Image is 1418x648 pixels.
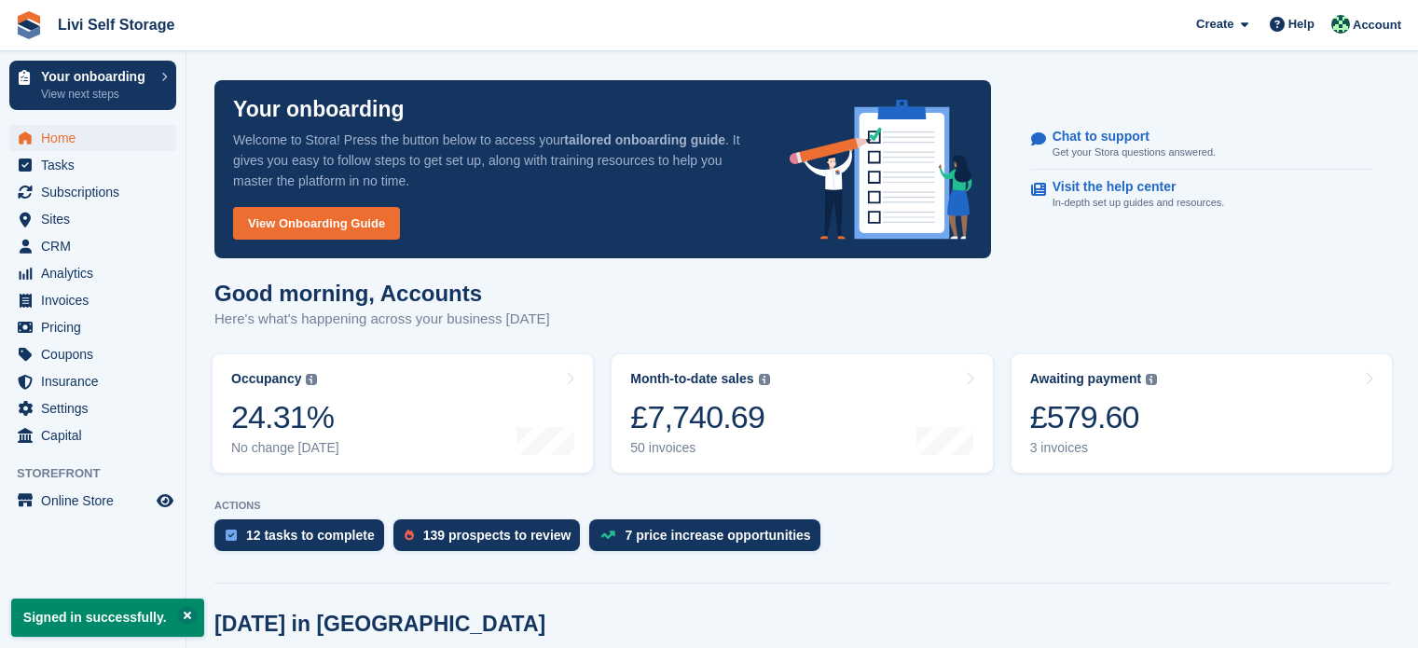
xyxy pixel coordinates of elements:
a: Livi Self Storage [50,9,182,40]
a: View Onboarding Guide [233,207,400,240]
a: menu [9,260,176,286]
div: 139 prospects to review [423,528,571,543]
strong: tailored onboarding guide [564,132,725,147]
div: Awaiting payment [1030,371,1142,387]
img: icon-info-grey-7440780725fd019a000dd9b08b2336e03edf1995a4989e88bcd33f0948082b44.svg [1146,374,1157,385]
span: Online Store [41,488,153,514]
p: Get your Stora questions answered. [1053,145,1216,160]
span: Subscriptions [41,179,153,205]
img: icon-info-grey-7440780725fd019a000dd9b08b2336e03edf1995a4989e88bcd33f0948082b44.svg [759,374,770,385]
a: Occupancy 24.31% No change [DATE] [213,354,593,473]
p: View next steps [41,86,152,103]
a: menu [9,395,176,421]
a: menu [9,206,176,232]
span: Analytics [41,260,153,286]
span: Tasks [41,152,153,178]
span: Account [1353,16,1401,34]
img: price_increase_opportunities-93ffe204e8149a01c8c9dc8f82e8f89637d9d84a8eef4429ea346261dce0b2c0.svg [600,531,615,539]
a: menu [9,179,176,205]
a: Visit the help center In-depth set up guides and resources. [1031,170,1372,220]
h2: [DATE] in [GEOGRAPHIC_DATA] [214,612,545,637]
div: Occupancy [231,371,301,387]
img: onboarding-info-6c161a55d2c0e0a8cae90662b2fe09162a5109e8cc188191df67fb4f79e88e88.svg [790,100,972,240]
span: Settings [41,395,153,421]
span: Home [41,125,153,151]
a: menu [9,287,176,313]
span: Insurance [41,368,153,394]
p: Visit the help center [1053,179,1210,195]
a: menu [9,314,176,340]
a: menu [9,233,176,259]
div: 24.31% [231,398,339,436]
p: Your onboarding [41,70,152,83]
p: Chat to support [1053,129,1201,145]
div: £7,740.69 [630,398,769,436]
a: Your onboarding View next steps [9,61,176,110]
a: 139 prospects to review [393,519,590,560]
a: Month-to-date sales £7,740.69 50 invoices [612,354,992,473]
p: Your onboarding [233,99,405,120]
span: Capital [41,422,153,448]
span: Invoices [41,287,153,313]
img: icon-info-grey-7440780725fd019a000dd9b08b2336e03edf1995a4989e88bcd33f0948082b44.svg [306,374,317,385]
span: CRM [41,233,153,259]
div: 3 invoices [1030,440,1158,456]
h1: Good morning, Accounts [214,281,550,306]
span: Sites [41,206,153,232]
a: Preview store [154,489,176,512]
span: Pricing [41,314,153,340]
a: 7 price increase opportunities [589,519,829,560]
p: Signed in successfully. [11,599,204,637]
div: £579.60 [1030,398,1158,436]
div: 7 price increase opportunities [625,528,810,543]
a: menu [9,152,176,178]
div: Month-to-date sales [630,371,753,387]
a: menu [9,368,176,394]
a: menu [9,488,176,514]
span: Coupons [41,341,153,367]
img: task-75834270c22a3079a89374b754ae025e5fb1db73e45f91037f5363f120a921f8.svg [226,530,237,541]
p: Welcome to Stora! Press the button below to access your . It gives you easy to follow steps to ge... [233,130,760,191]
span: Help [1288,15,1315,34]
a: 12 tasks to complete [214,519,393,560]
div: 50 invoices [630,440,769,456]
span: Storefront [17,464,186,483]
a: menu [9,125,176,151]
a: Awaiting payment £579.60 3 invoices [1012,354,1392,473]
div: No change [DATE] [231,440,339,456]
p: ACTIONS [214,500,1390,512]
img: Accounts [1331,15,1350,34]
a: Chat to support Get your Stora questions answered. [1031,119,1372,171]
p: Here's what's happening across your business [DATE] [214,309,550,330]
img: prospect-51fa495bee0391a8d652442698ab0144808aea92771e9ea1ae160a38d050c398.svg [405,530,414,541]
img: stora-icon-8386f47178a22dfd0bd8f6a31ec36ba5ce8667c1dd55bd0f319d3a0aa187defe.svg [15,11,43,39]
div: 12 tasks to complete [246,528,375,543]
span: Create [1196,15,1233,34]
a: menu [9,422,176,448]
p: In-depth set up guides and resources. [1053,195,1225,211]
a: menu [9,341,176,367]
